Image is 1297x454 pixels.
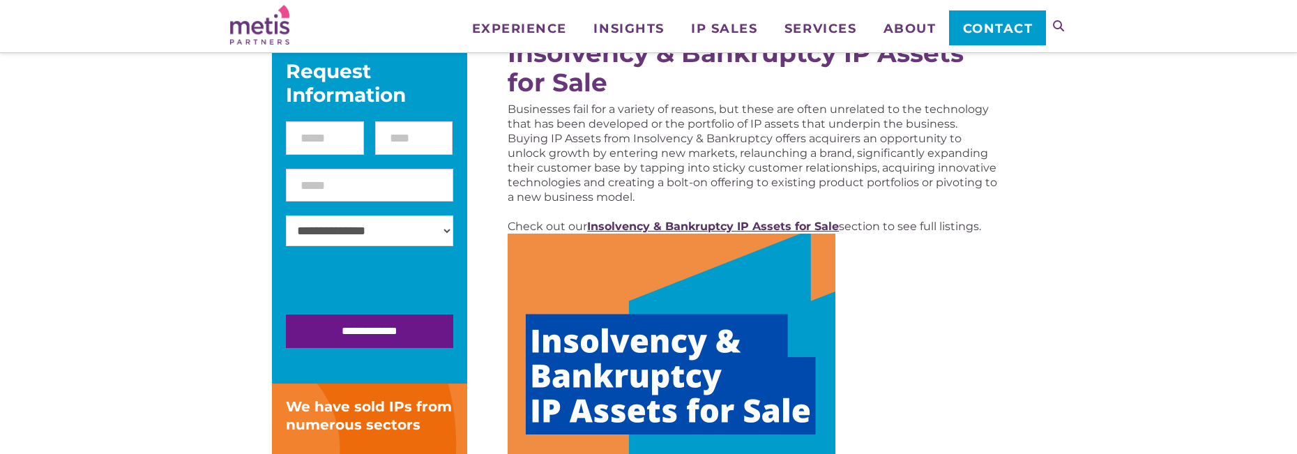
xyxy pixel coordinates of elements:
p: Businesses fail for a variety of reasons, but these are often unrelated to the technology that ha... [508,102,998,204]
img: Metis Partners [230,5,289,45]
span: Experience [472,22,567,35]
p: Check out our section to see full listings. [508,219,998,234]
iframe: reCAPTCHA [286,260,498,315]
span: Services [784,22,856,35]
a: Insolvency & Bankruptcy IP Assets for Sale [587,220,839,233]
span: IP Sales [691,22,757,35]
div: Request Information [286,59,453,107]
a: Contact [949,10,1046,45]
span: Contact [963,22,1033,35]
span: About [883,22,936,35]
span: Insights [593,22,664,35]
div: We have sold IPs from numerous sectors [286,398,453,434]
a: Insolvency & Bankruptcy IP Assets for Sale [508,38,964,98]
